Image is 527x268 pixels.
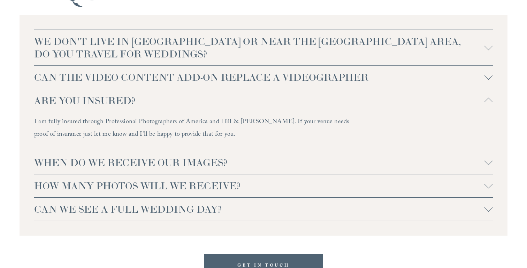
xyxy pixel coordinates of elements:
button: ARE YOU INSURED? [34,89,493,112]
span: ARE YOU INSURED? [34,94,484,107]
span: WHEN DO WE RECEIVE OUR IMAGES? [34,156,484,169]
button: WE DON'T LIVE IN [GEOGRAPHIC_DATA] OR NEAR THE [GEOGRAPHIC_DATA] AREA, DO YOU TRAVEL FOR WEDDINGS? [34,30,493,65]
button: CAN WE SEE A FULL WEDDING DAY? [34,198,493,221]
button: CAN THE VIDEO CONTENT ADD-ON REPLACE A VIDEOGRAPHER [34,66,493,89]
button: HOW MANY PHOTOS WILL WE RECEIVE? [34,174,493,197]
button: WHEN DO WE RECEIVE OUR IMAGES? [34,151,493,174]
span: CAN THE VIDEO CONTENT ADD-ON REPLACE A VIDEOGRAPHER [34,71,484,84]
div: ARE YOU INSURED? [34,112,493,151]
span: WE DON'T LIVE IN [GEOGRAPHIC_DATA] OR NEAR THE [GEOGRAPHIC_DATA] AREA, DO YOU TRAVEL FOR WEDDINGS? [34,35,484,60]
span: CAN WE SEE A FULL WEDDING DAY? [34,203,484,215]
span: HOW MANY PHOTOS WILL WE RECEIVE? [34,180,484,192]
p: I am fully insured through Professional Photographers of America and Hill & [PERSON_NAME]. If you... [34,116,355,141]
